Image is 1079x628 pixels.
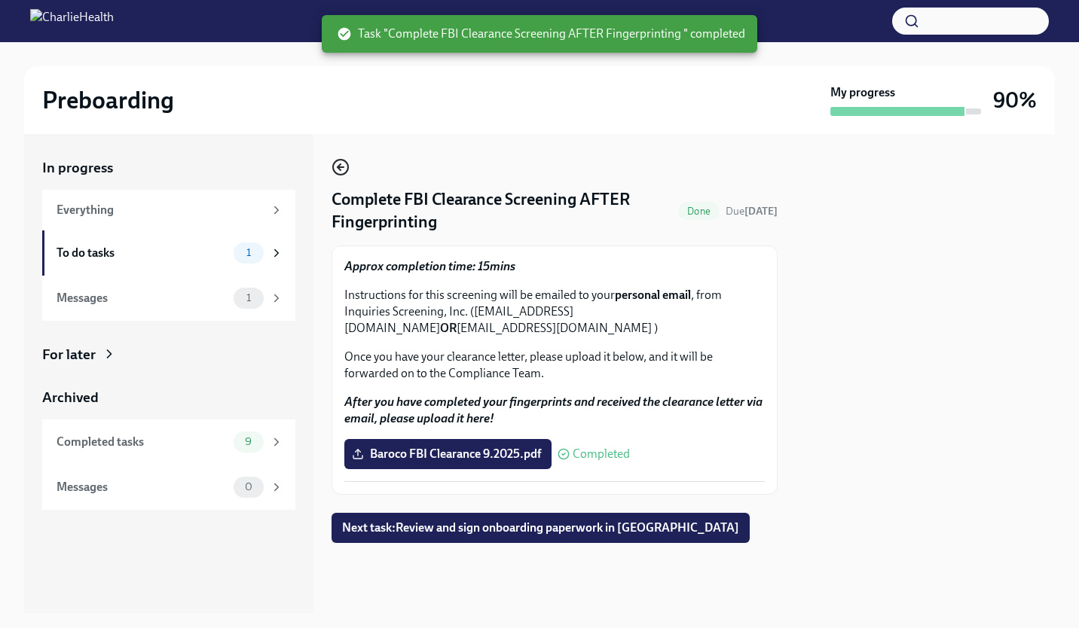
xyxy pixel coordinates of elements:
[344,395,763,425] strong: After you have completed your fingerprints and received the clearance letter via email, please up...
[830,84,895,101] strong: My progress
[42,388,295,407] a: Archived
[236,481,261,492] span: 0
[332,188,672,233] h4: Complete FBI Clearance Screening AFTER Fingerprinting
[355,447,541,462] span: Baroco FBI Clearance 9.2025.pdf
[30,9,114,33] img: CharlieHealth
[57,245,228,261] div: To do tasks
[344,259,515,273] strong: Approx completion time: 15mins
[236,436,261,447] span: 9
[440,321,457,335] strong: OR
[42,345,295,364] a: For later
[237,247,260,258] span: 1
[237,292,260,303] span: 1
[57,479,228,495] div: Messages
[726,205,778,218] span: Due
[678,206,720,217] span: Done
[744,205,778,218] strong: [DATE]
[57,290,228,306] div: Messages
[726,204,778,218] span: September 8th, 2025 09:00
[993,87,1037,114] h3: 90%
[344,349,765,382] p: Once you have your clearance letter, please upload it below, and it will be forwarded on to the C...
[42,465,295,510] a: Messages0
[57,434,228,450] div: Completed tasks
[42,158,295,178] a: In progress
[42,85,174,115] h2: Preboarding
[57,202,264,218] div: Everything
[42,190,295,230] a: Everything
[337,26,745,42] span: Task "Complete FBI Clearance Screening AFTER Fingerprinting " completed
[42,230,295,276] a: To do tasks1
[573,448,630,460] span: Completed
[42,345,96,364] div: For later
[342,520,739,535] span: Next task : Review and sign onboarding paperwork in [GEOGRAPHIC_DATA]
[42,419,295,465] a: Completed tasks9
[332,513,750,543] button: Next task:Review and sign onboarding paperwork in [GEOGRAPHIC_DATA]
[42,276,295,321] a: Messages1
[344,439,552,469] label: Baroco FBI Clearance 9.2025.pdf
[344,287,765,337] p: Instructions for this screening will be emailed to your , from Inquiries Screening, Inc. ([EMAIL_...
[615,288,691,302] strong: personal email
